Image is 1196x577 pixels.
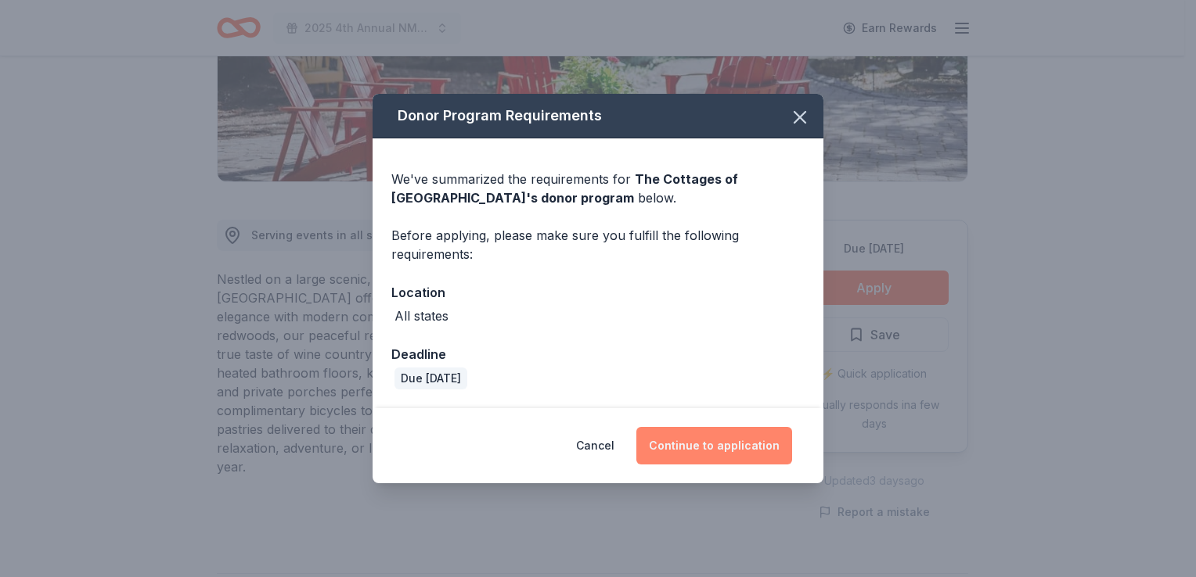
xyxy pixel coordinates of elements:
div: Deadline [391,344,805,364]
div: We've summarized the requirements for below. [391,170,805,207]
div: Donor Program Requirements [373,94,823,138]
div: Location [391,282,805,303]
div: Due [DATE] [394,367,467,389]
button: Cancel [576,427,614,464]
div: All states [394,306,448,325]
div: Before applying, please make sure you fulfill the following requirements: [391,226,805,263]
button: Continue to application [636,427,792,464]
